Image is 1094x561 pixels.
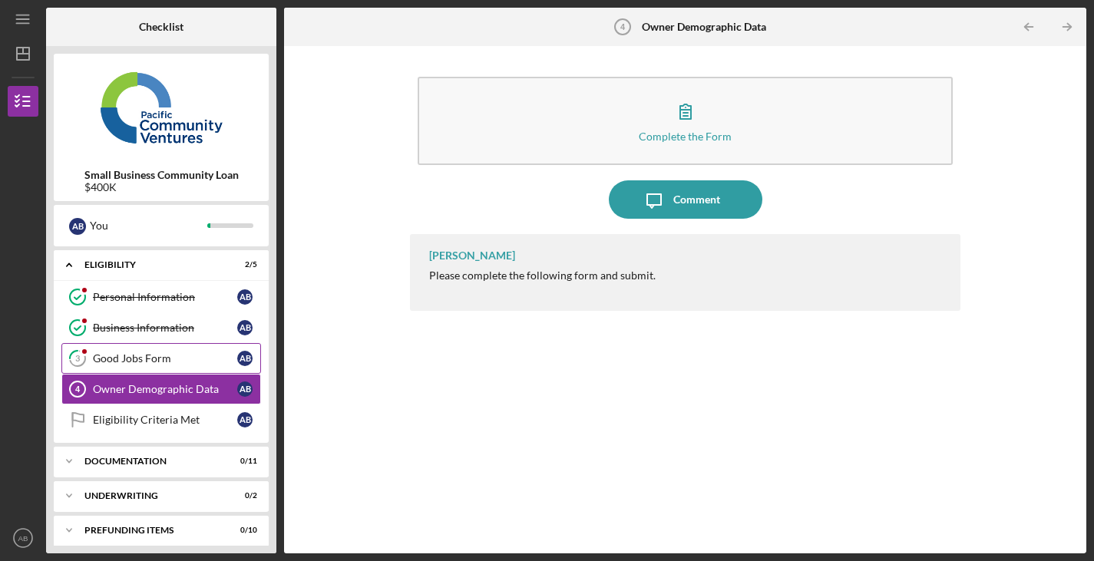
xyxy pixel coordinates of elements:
[237,289,253,305] div: A B
[139,21,183,33] b: Checklist
[84,169,239,181] b: Small Business Community Loan
[93,291,237,303] div: Personal Information
[642,21,766,33] b: Owner Demographic Data
[230,526,257,535] div: 0 / 10
[75,354,80,364] tspan: 3
[8,523,38,553] button: AB
[84,491,219,500] div: Underwriting
[61,374,261,404] a: 4Owner Demographic DataAB
[93,322,237,334] div: Business Information
[639,130,732,142] div: Complete the Form
[61,312,261,343] a: Business InformationAB
[84,181,239,193] div: $400K
[230,260,257,269] div: 2 / 5
[237,320,253,335] div: A B
[61,282,261,312] a: Personal InformationAB
[418,77,954,165] button: Complete the Form
[237,351,253,366] div: A B
[237,381,253,397] div: A B
[93,352,237,365] div: Good Jobs Form
[237,412,253,427] div: A B
[93,383,237,395] div: Owner Demographic Data
[609,180,762,219] button: Comment
[54,61,269,153] img: Product logo
[75,384,81,394] tspan: 4
[230,491,257,500] div: 0 / 2
[429,249,515,262] div: [PERSON_NAME]
[620,22,626,31] tspan: 4
[84,457,219,466] div: Documentation
[429,269,656,282] div: Please complete the following form and submit.
[69,218,86,235] div: A B
[18,534,28,543] text: AB
[61,404,261,435] a: Eligibility Criteria MetAB
[90,213,207,239] div: You
[84,526,219,535] div: Prefunding Items
[673,180,720,219] div: Comment
[93,414,237,426] div: Eligibility Criteria Met
[61,343,261,374] a: 3Good Jobs FormAB
[230,457,257,466] div: 0 / 11
[84,260,219,269] div: Eligibility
